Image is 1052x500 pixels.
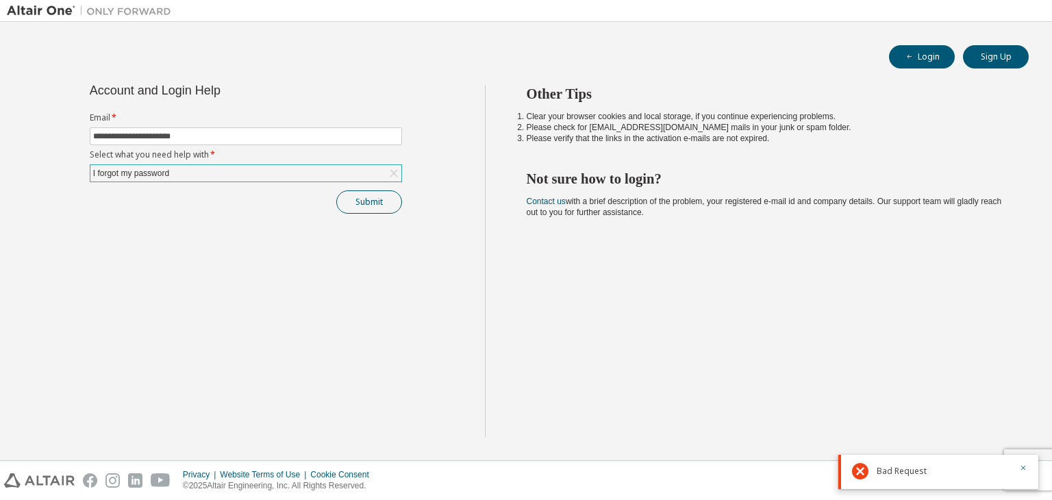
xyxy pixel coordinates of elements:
img: youtube.svg [151,473,171,488]
button: Sign Up [963,45,1029,68]
img: linkedin.svg [128,473,142,488]
li: Please verify that the links in the activation e-mails are not expired. [527,133,1005,144]
div: Website Terms of Use [220,469,310,480]
button: Login [889,45,955,68]
img: instagram.svg [105,473,120,488]
div: I forgot my password [91,166,171,181]
img: Altair One [7,4,178,18]
p: © 2025 Altair Engineering, Inc. All Rights Reserved. [183,480,377,492]
h2: Other Tips [527,85,1005,103]
span: with a brief description of the problem, your registered e-mail id and company details. Our suppo... [527,197,1002,217]
img: facebook.svg [83,473,97,488]
a: Contact us [527,197,566,206]
li: Please check for [EMAIL_ADDRESS][DOMAIN_NAME] mails in your junk or spam folder. [527,122,1005,133]
li: Clear your browser cookies and local storage, if you continue experiencing problems. [527,111,1005,122]
div: Cookie Consent [310,469,377,480]
img: altair_logo.svg [4,473,75,488]
div: Account and Login Help [90,85,340,96]
label: Email [90,112,402,123]
h2: Not sure how to login? [527,170,1005,188]
div: Privacy [183,469,220,480]
label: Select what you need help with [90,149,402,160]
div: I forgot my password [90,165,401,182]
span: Bad Request [877,466,927,477]
button: Submit [336,190,402,214]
